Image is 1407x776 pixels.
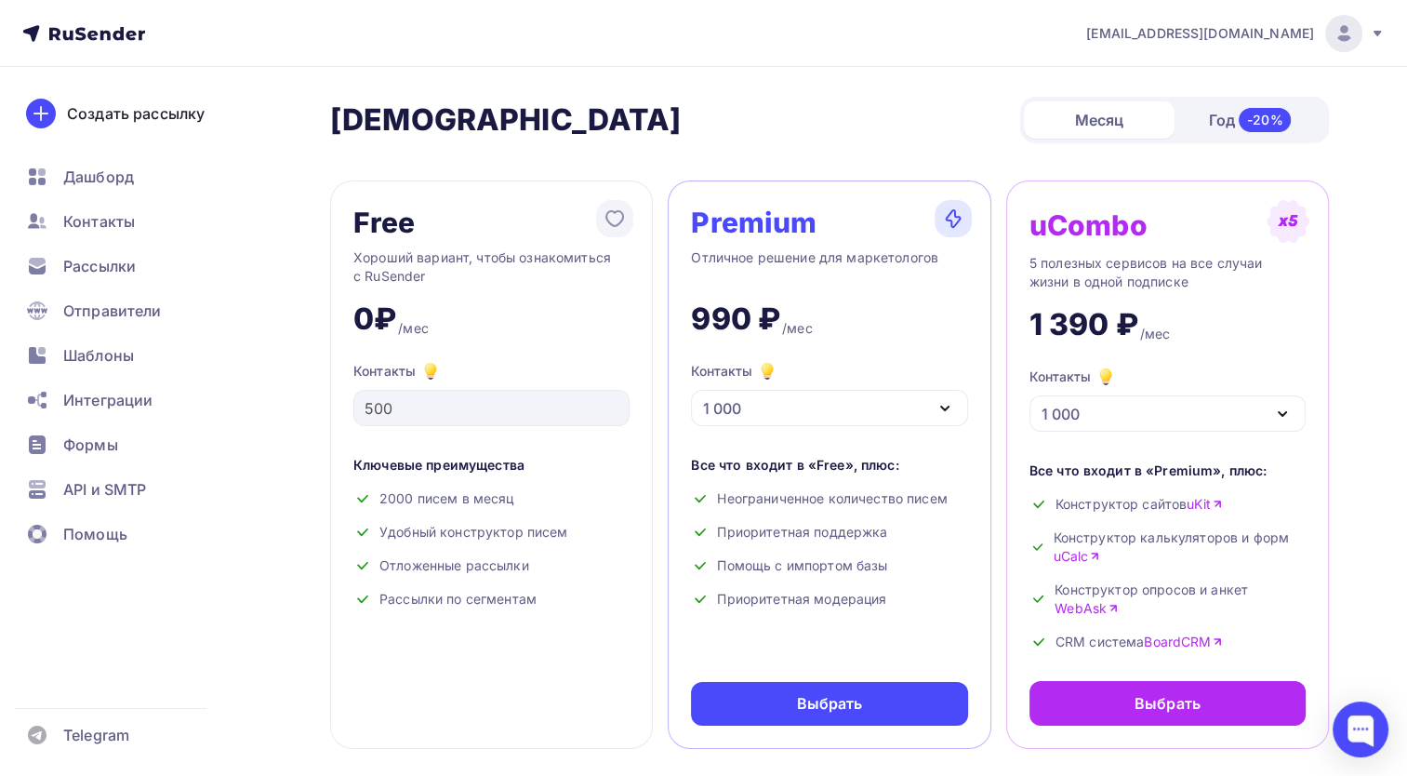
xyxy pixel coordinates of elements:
[63,210,135,233] span: Контакты
[15,248,236,285] a: Рассылки
[1042,403,1080,425] div: 1 000
[353,360,630,382] div: Контакты
[797,693,863,715] div: Выбрать
[63,724,129,746] span: Telegram
[398,319,429,338] div: /мес
[63,344,134,367] span: Шаблоны
[15,337,236,374] a: Шаблоны
[353,456,630,475] div: Ключевые преимущества
[63,523,127,545] span: Помощь
[691,248,967,286] div: Отличное решение для маркетологов
[1029,366,1306,432] button: Контакты 1 000
[691,207,816,237] div: Premium
[353,590,630,609] div: Рассылки по сегментам
[353,301,396,338] div: 0₽
[1029,210,1148,240] div: uCombo
[1086,15,1385,52] a: [EMAIL_ADDRESS][DOMAIN_NAME]
[63,478,146,501] span: API и SMTP
[353,556,630,575] div: Отложенные рассылки
[353,248,630,286] div: Хороший вариант, чтобы ознакомиться с RuSender
[353,489,630,508] div: 2000 писем в месяц
[1029,462,1306,480] div: Все что входит в «Premium», плюс:
[691,360,778,382] div: Контакты
[1187,495,1223,514] a: uKit
[1029,366,1117,388] div: Контакты
[1140,325,1171,343] div: /мес
[1054,547,1101,566] a: uCalc
[15,426,236,463] a: Формы
[691,489,967,508] div: Неограниченное количество писем
[15,203,236,240] a: Контакты
[691,456,967,475] div: Все что входит в «Free», плюс:
[63,166,134,188] span: Дашборд
[691,590,967,609] div: Приоритетная модерация
[691,523,967,542] div: Приоритетная поддержка
[691,556,967,575] div: Помощь с импортом базы
[330,101,682,139] h2: [DEMOGRAPHIC_DATA]
[1055,581,1306,618] span: Конструктор опросов и анкет
[1029,254,1306,291] div: 5 полезных сервисов на все случаи жизни в одной подписке
[353,523,630,542] div: Удобный конструктор писем
[67,102,205,125] div: Создать рассылку
[1055,633,1224,651] span: CRM система
[15,292,236,329] a: Отправители
[63,434,118,456] span: Формы
[1029,306,1138,343] div: 1 390 ₽
[15,158,236,195] a: Дашборд
[1055,599,1119,618] a: WebAsk
[353,207,416,237] div: Free
[703,397,741,420] div: 1 000
[782,319,813,338] div: /мес
[63,300,162,322] span: Отправители
[691,301,780,338] div: 990 ₽
[1054,528,1307,566] span: Конструктор калькуляторов и форм
[1055,495,1223,514] span: Конструктор сайтов
[1135,692,1201,715] div: Выбрать
[1144,633,1223,651] a: BoardCRM
[63,255,136,277] span: Рассылки
[63,389,153,411] span: Интеграции
[691,360,967,426] button: Контакты 1 000
[1175,100,1325,140] div: Год
[1086,24,1314,43] span: [EMAIL_ADDRESS][DOMAIN_NAME]
[1239,108,1292,132] div: -20%
[1024,101,1175,139] div: Месяц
